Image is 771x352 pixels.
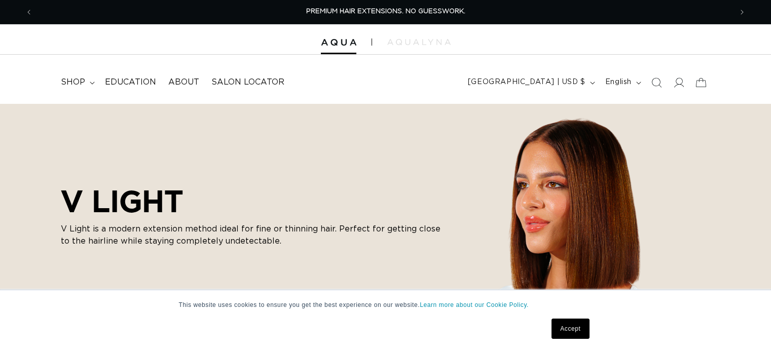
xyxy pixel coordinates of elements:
[105,77,156,88] span: Education
[645,71,668,94] summary: Search
[99,71,162,94] a: Education
[61,183,446,219] h2: V LIGHT
[552,319,589,339] a: Accept
[168,77,199,88] span: About
[179,300,593,309] p: This website uses cookies to ensure you get the best experience on our website.
[162,71,205,94] a: About
[18,3,40,22] button: Previous announcement
[462,73,599,92] button: [GEOGRAPHIC_DATA] | USD $
[605,77,632,88] span: English
[387,39,451,45] img: aqualyna.com
[55,71,99,94] summary: shop
[306,8,465,15] span: PREMIUM HAIR EXTENSIONS. NO GUESSWORK.
[61,223,446,247] p: V Light is a modern extension method ideal for fine or thinning hair. Perfect for getting close t...
[205,71,290,94] a: Salon Locator
[731,3,753,22] button: Next announcement
[321,39,356,46] img: Aqua Hair Extensions
[211,77,284,88] span: Salon Locator
[61,77,85,88] span: shop
[420,301,529,308] a: Learn more about our Cookie Policy.
[468,77,585,88] span: [GEOGRAPHIC_DATA] | USD $
[599,73,645,92] button: English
